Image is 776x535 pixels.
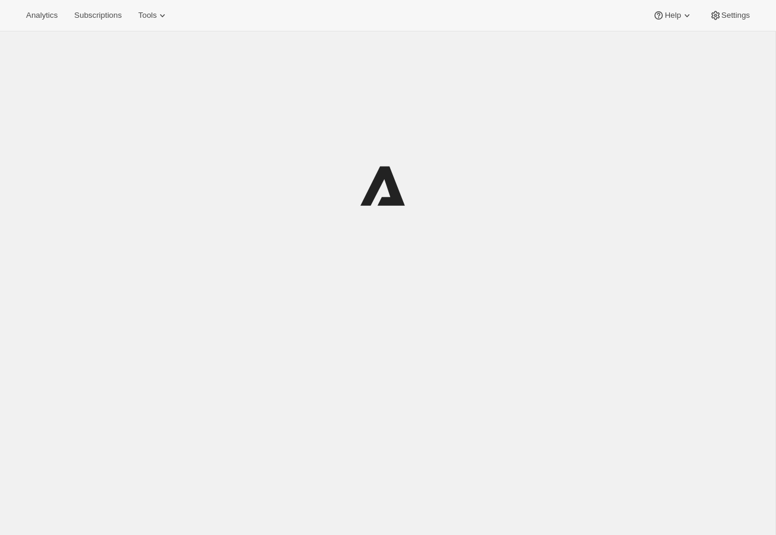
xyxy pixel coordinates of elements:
span: Help [665,11,681,20]
button: Help [646,7,700,24]
span: Subscriptions [74,11,122,20]
button: Analytics [19,7,65,24]
button: Tools [131,7,175,24]
span: Settings [721,11,750,20]
button: Settings [702,7,757,24]
span: Tools [138,11,157,20]
button: Subscriptions [67,7,129,24]
span: Analytics [26,11,58,20]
